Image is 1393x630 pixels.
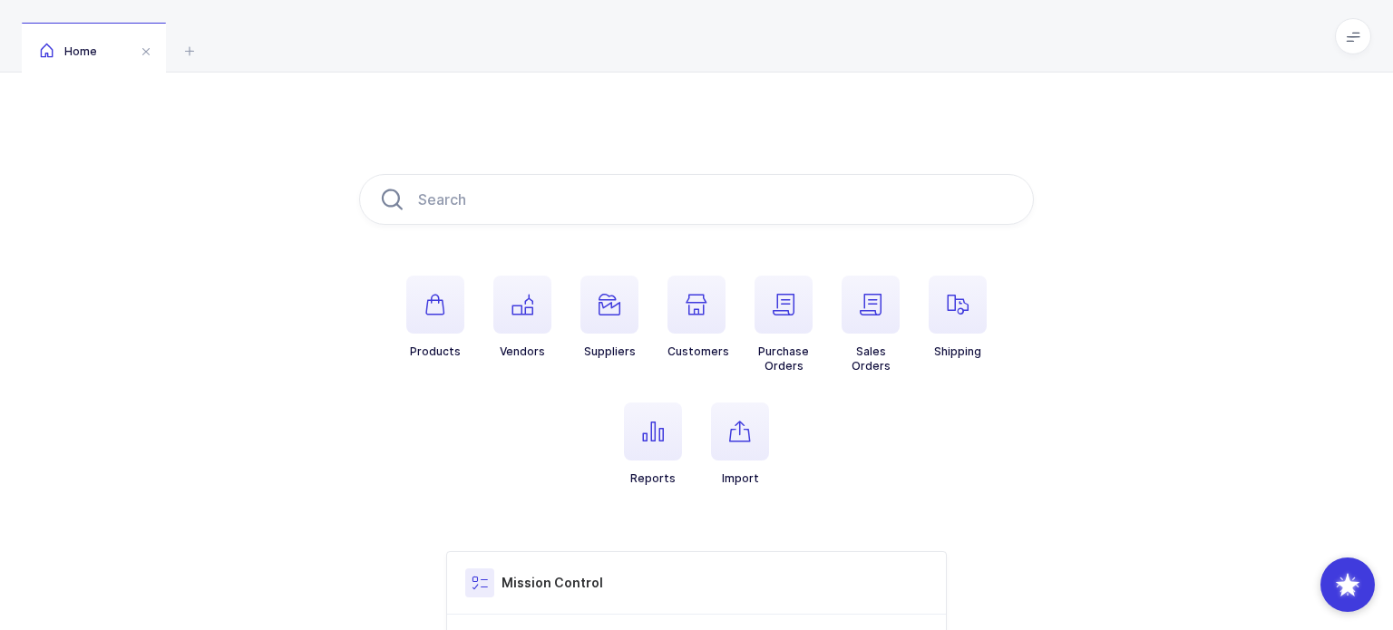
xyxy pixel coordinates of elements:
[929,276,987,359] button: Shipping
[580,276,638,359] button: Suppliers
[359,174,1034,225] input: Search
[624,402,682,486] button: Reports
[493,276,551,359] button: Vendors
[711,402,769,486] button: Import
[502,574,603,592] h3: Mission Control
[406,276,464,359] button: Products
[842,276,900,373] button: SalesOrders
[755,276,813,373] button: PurchaseOrders
[40,44,97,58] span: Home
[667,276,729,359] button: Customers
